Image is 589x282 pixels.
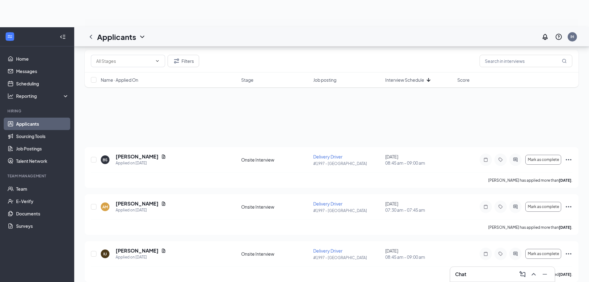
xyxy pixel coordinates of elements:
[16,53,69,65] a: Home
[559,272,571,277] b: [DATE]
[16,220,69,232] a: Surveys
[16,155,69,167] a: Talent Network
[562,59,567,63] svg: MagnifyingGlass
[313,208,382,213] p: #1997 - [GEOGRAPHIC_DATA]
[497,157,504,162] svg: Tag
[241,251,309,257] div: Onsite Interview
[559,225,571,230] b: [DATE]
[7,173,68,179] div: Team Management
[488,225,572,230] p: [PERSON_NAME] has applied more than .
[60,34,66,40] svg: Collapse
[161,154,166,159] svg: Document
[101,77,138,83] span: Name · Applied On
[565,156,572,163] svg: Ellipses
[425,76,432,84] svg: ArrowDown
[565,250,572,258] svg: Ellipses
[525,249,561,259] button: Mark as complete
[570,34,574,39] div: IH
[16,130,69,142] a: Sourcing Tools
[168,55,199,67] button: Filter Filters
[103,251,107,257] div: IU
[482,251,489,256] svg: Note
[155,59,160,63] svg: ChevronDown
[161,201,166,206] svg: Document
[96,58,152,64] input: All Stages
[482,157,489,162] svg: Note
[529,269,539,279] button: ChevronUp
[139,33,146,41] svg: ChevronDown
[540,269,550,279] button: Minimize
[7,108,68,114] div: Hiring
[313,255,382,260] p: #1997 - [GEOGRAPHIC_DATA]
[528,158,559,162] span: Mark as complete
[565,203,572,210] svg: Ellipses
[116,254,166,260] div: Applied on [DATE]
[497,251,504,256] svg: Tag
[16,142,69,155] a: Job Postings
[518,269,527,279] button: ComposeMessage
[385,248,454,260] div: [DATE]
[457,77,470,83] span: Score
[173,57,180,65] svg: Filter
[559,178,571,183] b: [DATE]
[488,178,572,183] p: [PERSON_NAME] has applied more than .
[7,33,13,40] svg: WorkstreamLogo
[385,201,454,213] div: [DATE]
[313,77,336,83] span: Job posting
[16,93,69,99] div: Reporting
[116,153,159,160] h5: [PERSON_NAME]
[541,33,549,41] svg: Notifications
[482,204,489,209] svg: Note
[512,157,519,162] svg: ActiveChat
[313,201,343,206] span: Delivery Driver
[512,204,519,209] svg: ActiveChat
[480,55,572,67] input: Search in interviews
[541,271,548,278] svg: Minimize
[385,207,454,213] span: 07:30 am - 07:45 am
[87,33,95,41] svg: ChevronLeft
[313,154,343,159] span: Delivery Driver
[313,248,343,254] span: Delivery Driver
[497,204,504,209] svg: Tag
[385,154,454,166] div: [DATE]
[241,157,309,163] div: Onsite Interview
[241,77,254,83] span: Stage
[103,157,108,163] div: BS
[16,118,69,130] a: Applicants
[16,207,69,220] a: Documents
[528,205,559,209] span: Mark as complete
[116,200,159,207] h5: [PERSON_NAME]
[385,160,454,166] span: 08:45 am - 09:00 am
[555,33,562,41] svg: QuestionInfo
[519,271,526,278] svg: ComposeMessage
[385,254,454,260] span: 08:45 am - 09:00 am
[16,65,69,77] a: Messages
[116,160,166,166] div: Applied on [DATE]
[116,207,166,213] div: Applied on [DATE]
[385,77,424,83] span: Interview Schedule
[16,77,69,90] a: Scheduling
[116,247,159,254] h5: [PERSON_NAME]
[512,251,519,256] svg: ActiveChat
[97,32,136,42] h1: Applicants
[16,183,69,195] a: Team
[455,271,466,278] h3: Chat
[102,204,108,210] div: AM
[313,161,382,166] p: #1997 - [GEOGRAPHIC_DATA]
[525,202,561,212] button: Mark as complete
[528,252,559,256] span: Mark as complete
[161,248,166,253] svg: Document
[530,271,537,278] svg: ChevronUp
[525,155,561,165] button: Mark as complete
[568,261,583,276] iframe: Intercom live chat
[241,204,309,210] div: Onsite Interview
[16,195,69,207] a: E-Verify
[7,93,14,99] svg: Analysis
